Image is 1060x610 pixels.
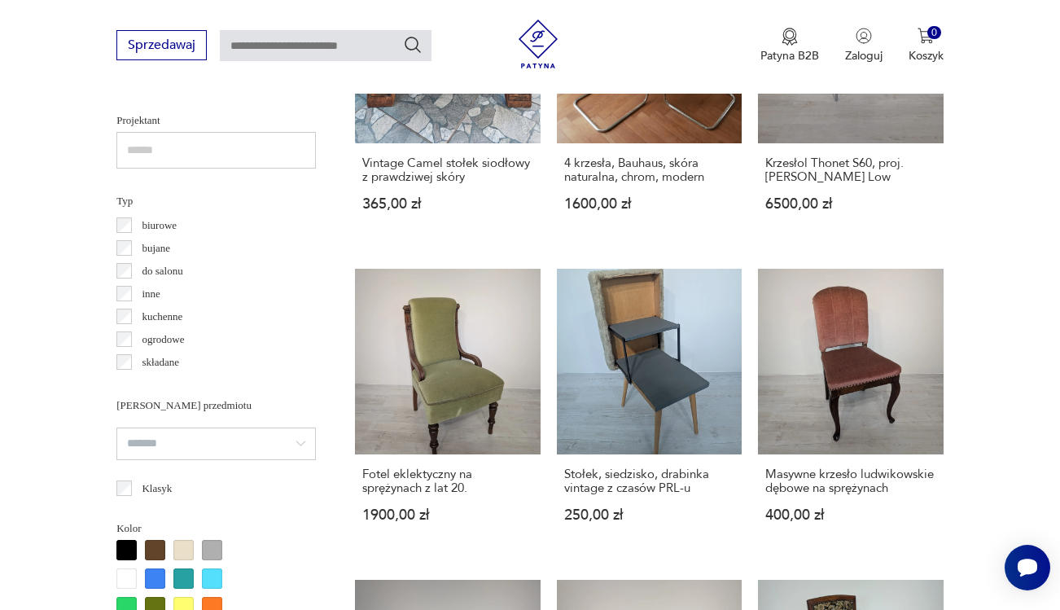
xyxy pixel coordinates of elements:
p: Klasyk [142,480,172,498]
a: Sprzedawaj [116,41,207,52]
p: taboret [142,376,171,394]
p: Projektant [116,112,316,129]
h3: Stołek, siedzisko, drabinka vintage z czasów PRL-u [564,467,735,495]
p: Koszyk [909,48,944,64]
button: Sprzedawaj [116,30,207,60]
p: Kolor [116,520,316,538]
p: 250,00 zł [564,508,735,522]
p: Patyna B2B [760,48,819,64]
img: Ikona koszyka [918,28,934,44]
p: [PERSON_NAME] przedmiotu [116,397,316,415]
button: Szukaj [403,35,423,55]
p: 1900,00 zł [362,508,533,522]
a: Fotel eklektyczny na sprężynach z lat 20.Fotel eklektyczny na sprężynach z lat 20.1900,00 zł [355,269,541,554]
p: biurowe [142,217,177,235]
p: 365,00 zł [362,197,533,211]
img: Ikonka użytkownika [856,28,872,44]
p: Zaloguj [845,48,883,64]
h3: Krzesłol Thonet S60, proj. [PERSON_NAME] Low [765,156,936,184]
button: 0Koszyk [909,28,944,64]
p: 1600,00 zł [564,197,735,211]
p: kuchenne [142,308,182,326]
p: 6500,00 zł [765,197,936,211]
h3: 4 krzesła, Bauhaus, skóra naturalna, chrom, modern [564,156,735,184]
img: Patyna - sklep z meblami i dekoracjami vintage [514,20,563,68]
button: Patyna B2B [760,28,819,64]
p: składane [142,353,178,371]
p: ogrodowe [142,331,184,349]
a: Stołek, siedzisko, drabinka vintage z czasów PRL-uStołek, siedzisko, drabinka vintage z czasów PR... [557,269,742,554]
h3: Masywne krzesło ludwikowskie dębowe na sprężynach [765,467,936,495]
a: Masywne krzesło ludwikowskie dębowe na sprężynachMasywne krzesło ludwikowskie dębowe na sprężynac... [758,269,944,554]
a: Ikona medaluPatyna B2B [760,28,819,64]
iframe: Smartsupp widget button [1005,545,1050,590]
div: 0 [927,26,941,40]
h3: Fotel eklektyczny na sprężynach z lat 20. [362,467,533,495]
p: bujane [142,239,170,257]
p: do salonu [142,262,182,280]
img: Ikona medalu [782,28,798,46]
p: 400,00 zł [765,508,936,522]
button: Zaloguj [845,28,883,64]
h3: Vintage Camel stołek siodłowy z prawdziwej skóry [362,156,533,184]
p: Typ [116,192,316,210]
p: inne [142,285,160,303]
